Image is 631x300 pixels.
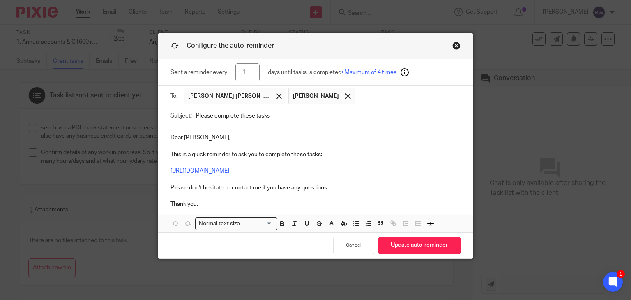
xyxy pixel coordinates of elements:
span: • Maximum of 4 times [341,68,396,76]
label: days until tasks is completed [268,68,415,76]
label: Subject: [170,112,192,120]
label: To: [170,92,180,100]
p: Dear [PERSON_NAME], This is a quick reminder to ask you to complete these tasks: Please don't hes... [170,134,461,208]
a: [URL][DOMAIN_NAME] [170,168,229,174]
label: Sent a reminder every [170,68,227,76]
div: Search for option [195,217,277,230]
button: Update auto-reminder [378,237,461,254]
span: [PERSON_NAME] [293,92,339,100]
div: 1 [617,270,625,278]
span: Cancel [346,242,362,249]
input: Search for option [243,219,272,228]
button: Cancel [333,237,374,254]
span: [PERSON_NAME] [PERSON_NAME] [188,92,270,100]
span: Normal text size [197,219,242,228]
